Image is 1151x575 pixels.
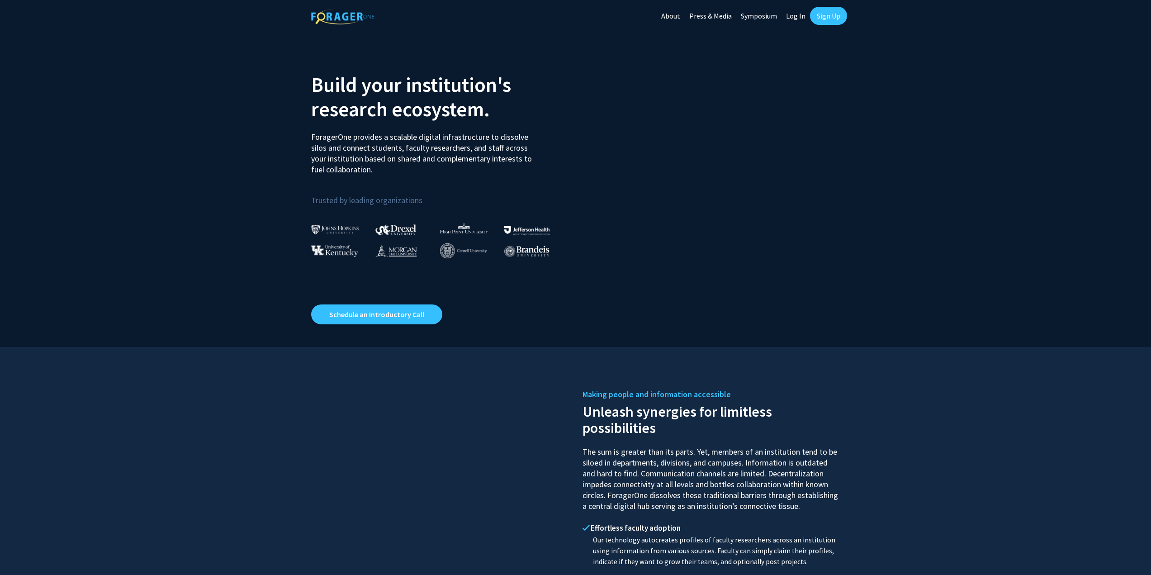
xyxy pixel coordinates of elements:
img: Brandeis University [504,246,549,257]
p: The sum is greater than its parts. Yet, members of an institution tend to be siloed in department... [583,438,840,512]
h4: Effortless faculty adoption [583,523,840,532]
img: Johns Hopkins University [311,225,359,234]
img: Cornell University [440,243,487,258]
a: Sign Up [810,7,847,25]
img: High Point University [440,223,488,233]
img: University of Kentucky [311,245,358,257]
img: ForagerOne Logo [311,9,374,24]
img: Thomas Jefferson University [504,226,549,234]
a: Opens in a new tab [311,304,442,324]
img: Morgan State University [375,245,417,257]
h5: Making people and information accessible [583,388,840,401]
img: Drexel University [375,224,416,235]
p: Trusted by leading organizations [311,182,569,207]
h2: Unleash synergies for limitless possibilities [583,401,840,436]
p: ForagerOne provides a scalable digital infrastructure to dissolve silos and connect students, fac... [311,125,538,175]
h2: Build your institution's research ecosystem. [311,72,569,121]
p: Our technology autocreates profiles of faculty researchers across an institution using informatio... [583,535,840,567]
